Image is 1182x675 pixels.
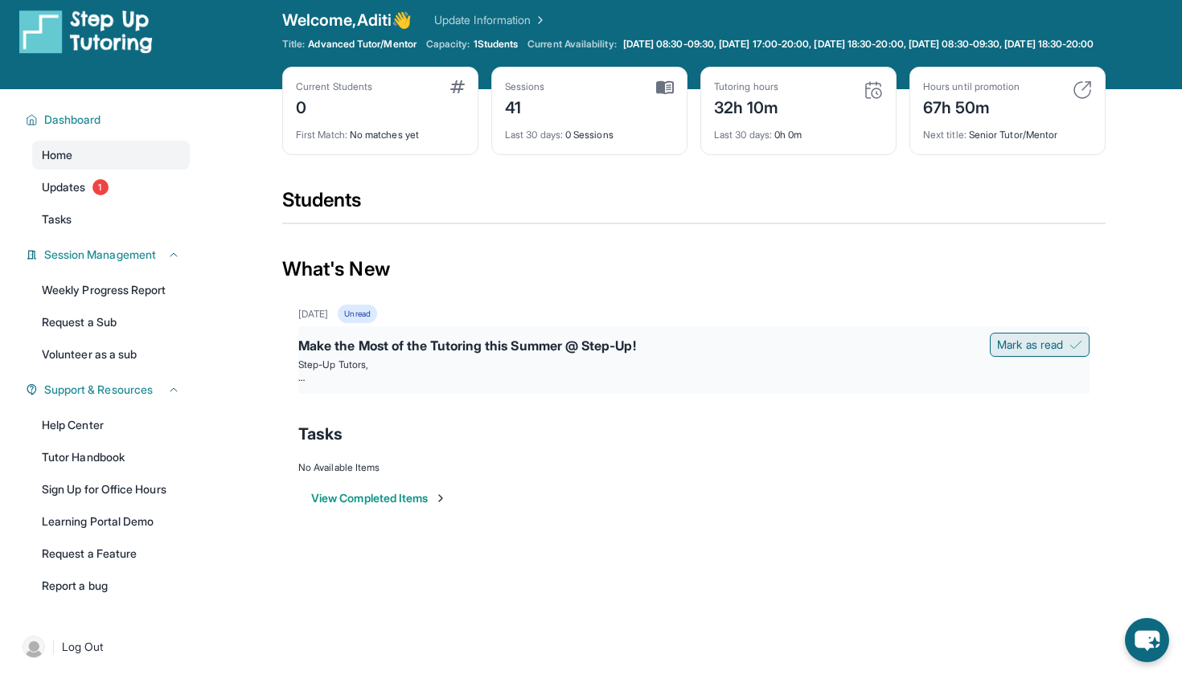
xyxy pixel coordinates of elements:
div: 0 Sessions [505,119,674,141]
a: Learning Portal Demo [32,507,190,536]
a: Tasks [32,205,190,234]
a: Weekly Progress Report [32,276,190,305]
button: chat-button [1125,618,1169,662]
div: No matches yet [296,119,465,141]
button: View Completed Items [311,490,447,506]
img: card [864,80,883,100]
span: Mark as read [997,337,1063,353]
span: 1 Students [474,38,519,51]
img: logo [19,9,153,54]
span: | [51,637,55,657]
span: Last 30 days : [714,129,772,141]
button: Session Management [38,247,180,263]
a: Request a Feature [32,539,190,568]
div: 32h 10m [714,93,779,119]
div: Tutoring hours [714,80,779,93]
a: Request a Sub [32,308,190,337]
a: Report a bug [32,571,190,600]
div: Current Students [296,80,372,93]
span: Title: [282,38,305,51]
button: Support & Resources [38,382,180,398]
a: Sign Up for Office Hours [32,475,190,504]
div: 0 [296,93,372,119]
span: 1 [92,179,109,195]
img: Chevron Right [531,12,547,28]
a: Updates1 [32,173,190,202]
span: Support & Resources [44,382,153,398]
a: Volunteer as a sub [32,340,190,369]
p: Step-Up Tutors, [298,358,1090,371]
a: Help Center [32,411,190,440]
div: 41 [505,93,545,119]
div: Students [282,187,1106,223]
a: Tutor Handbook [32,443,190,472]
span: Dashboard [44,112,101,128]
span: Current Availability: [527,38,616,51]
div: Unread [338,305,376,323]
span: Last 30 days : [505,129,563,141]
img: card [656,80,674,95]
img: card [1073,80,1092,100]
a: Update Information [434,12,547,28]
span: Next title : [923,129,967,141]
a: |Log Out [16,629,190,665]
span: Tasks [42,211,72,227]
div: Sessions [505,80,545,93]
a: [DATE] 08:30-09:30, [DATE] 17:00-20:00, [DATE] 18:30-20:00, [DATE] 08:30-09:30, [DATE] 18:30-20:00 [620,38,1098,51]
span: Updates [42,179,86,195]
div: [DATE] [298,308,328,321]
span: Log Out [62,639,104,655]
a: Home [32,141,190,170]
span: Advanced Tutor/Mentor [308,38,416,51]
div: 67h 50m [923,93,1020,119]
button: Dashboard [38,112,180,128]
span: Session Management [44,247,156,263]
img: card [450,80,465,93]
img: user-img [23,636,45,658]
div: Make the Most of the Tutoring this Summer @ Step-Up! [298,336,1090,358]
span: Home [42,147,72,163]
span: Capacity: [426,38,470,51]
span: Tasks [298,423,343,445]
div: No Available Items [298,461,1090,474]
span: [DATE] 08:30-09:30, [DATE] 17:00-20:00, [DATE] 18:30-20:00, [DATE] 08:30-09:30, [DATE] 18:30-20:00 [623,38,1094,51]
button: Mark as read [990,333,1090,357]
span: Welcome, Aditi 👋 [282,9,412,31]
div: 0h 0m [714,119,883,141]
div: Senior Tutor/Mentor [923,119,1092,141]
img: Mark as read [1069,338,1082,351]
div: Hours until promotion [923,80,1020,93]
span: First Match : [296,129,347,141]
div: What's New [282,234,1106,305]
